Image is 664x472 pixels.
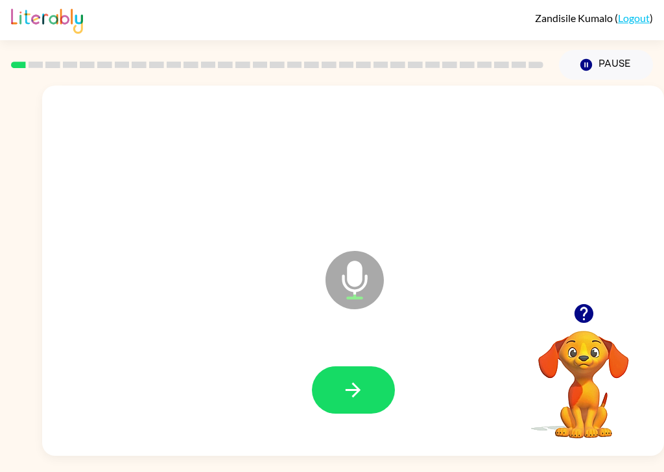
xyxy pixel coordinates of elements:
div: ( ) [535,12,653,24]
video: Your browser must support playing .mp4 files to use Literably. Please try using another browser. [519,311,648,440]
span: Zandisile Kumalo [535,12,615,24]
img: Literably [11,5,83,34]
button: Pause [559,50,653,80]
a: Logout [618,12,650,24]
